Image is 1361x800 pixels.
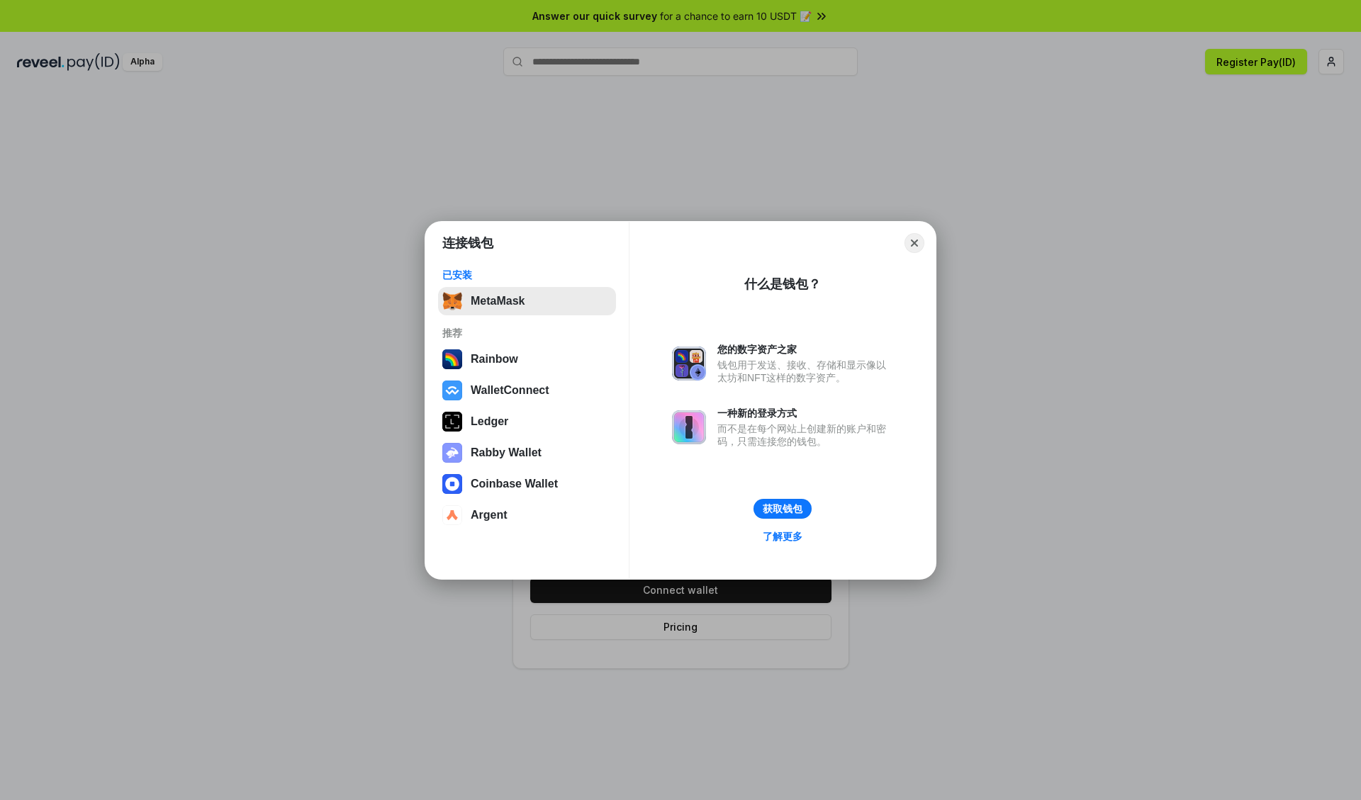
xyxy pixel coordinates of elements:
[442,505,462,525] img: svg+xml,%3Csvg%20width%3D%2228%22%20height%3D%2228%22%20viewBox%3D%220%200%2028%2028%22%20fill%3D...
[442,327,612,339] div: 推荐
[471,446,542,459] div: Rabby Wallet
[717,359,893,384] div: 钱包用于发送、接收、存储和显示像以太坊和NFT这样的数字资产。
[471,353,518,366] div: Rainbow
[471,478,558,490] div: Coinbase Wallet
[438,376,616,405] button: WalletConnect
[442,235,493,252] h1: 连接钱包
[442,381,462,400] img: svg+xml,%3Csvg%20width%3D%2228%22%20height%3D%2228%22%20viewBox%3D%220%200%2028%2028%22%20fill%3D...
[471,384,549,397] div: WalletConnect
[717,343,893,356] div: 您的数字资产之家
[471,509,508,522] div: Argent
[438,501,616,529] button: Argent
[717,422,893,448] div: 而不是在每个网站上创建新的账户和密码，只需连接您的钱包。
[438,407,616,436] button: Ledger
[442,443,462,463] img: svg+xml,%3Csvg%20xmlns%3D%22http%3A%2F%2Fwww.w3.org%2F2000%2Fsvg%22%20fill%3D%22none%22%20viewBox...
[438,439,616,467] button: Rabby Wallet
[442,349,462,369] img: svg+xml,%3Csvg%20width%3D%22120%22%20height%3D%22120%22%20viewBox%3D%220%200%20120%20120%22%20fil...
[442,291,462,311] img: svg+xml,%3Csvg%20fill%3D%22none%22%20height%3D%2233%22%20viewBox%3D%220%200%2035%2033%22%20width%...
[717,407,893,419] div: 一种新的登录方式
[672,347,706,381] img: svg+xml,%3Csvg%20xmlns%3D%22http%3A%2F%2Fwww.w3.org%2F2000%2Fsvg%22%20fill%3D%22none%22%20viewBox...
[442,412,462,432] img: svg+xml,%3Csvg%20xmlns%3D%22http%3A%2F%2Fwww.w3.org%2F2000%2Fsvg%22%20width%3D%2228%22%20height%3...
[438,470,616,498] button: Coinbase Wallet
[672,410,706,444] img: svg+xml,%3Csvg%20xmlns%3D%22http%3A%2F%2Fwww.w3.org%2F2000%2Fsvg%22%20fill%3D%22none%22%20viewBox...
[904,233,924,253] button: Close
[471,415,508,428] div: Ledger
[442,269,612,281] div: 已安装
[438,345,616,373] button: Rainbow
[442,474,462,494] img: svg+xml,%3Csvg%20width%3D%2228%22%20height%3D%2228%22%20viewBox%3D%220%200%2028%2028%22%20fill%3D...
[471,295,525,308] div: MetaMask
[763,530,802,543] div: 了解更多
[744,276,821,293] div: 什么是钱包？
[438,287,616,315] button: MetaMask
[763,502,802,515] div: 获取钱包
[754,499,812,519] button: 获取钱包
[754,527,811,546] a: 了解更多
